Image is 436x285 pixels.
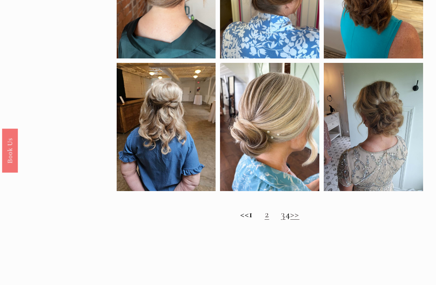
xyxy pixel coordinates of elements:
[290,208,299,220] a: >>
[265,208,269,220] a: 2
[117,208,423,220] h2: << 4
[281,208,285,220] a: 3
[2,128,18,172] a: Book Us
[249,208,253,220] strong: 1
